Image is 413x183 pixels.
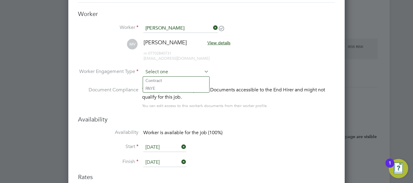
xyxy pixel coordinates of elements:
input: Select one [143,68,209,77]
h3: Availability [78,115,335,123]
label: Finish [78,159,138,165]
label: Worker Engagement Type [78,68,138,75]
h3: Worker [78,10,335,18]
span: 07702840731 [144,51,171,56]
label: Worker [78,24,138,31]
label: Document Compliance [78,86,138,108]
li: Contract [143,77,209,84]
button: Open Resource Center, 1 new notification [389,159,408,178]
h3: Rates [78,173,335,181]
input: Select one [143,158,186,167]
span: m: [144,51,148,56]
li: PAYE [143,84,209,92]
div: You can edit access to this worker’s documents from their worker profile. [142,102,268,109]
span: [EMAIL_ADDRESS][DOMAIN_NAME] [144,56,210,61]
span: View details [207,40,230,46]
span: Worker is available for the job (100%) [143,130,223,136]
label: Start [78,144,138,150]
div: This worker has no Compliance Documents accessible to the End Hirer and might not qualify for thi... [142,86,335,101]
span: MV [127,39,138,49]
input: Search for... [143,24,218,33]
input: Select one [143,143,186,152]
label: Availability [78,129,138,136]
div: 1 [389,163,391,171]
span: [PERSON_NAME] [144,39,187,46]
